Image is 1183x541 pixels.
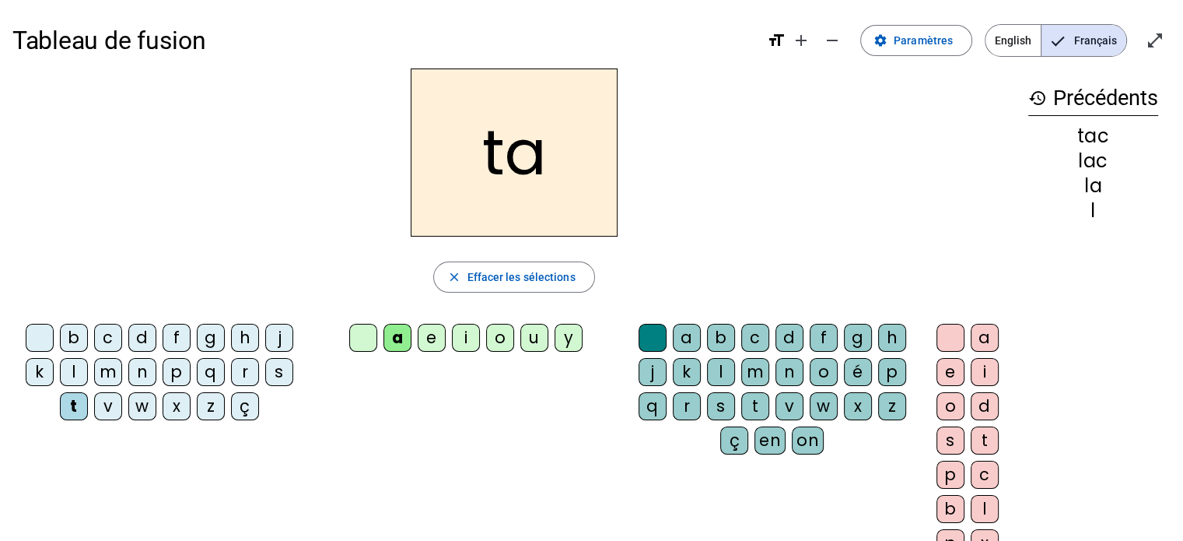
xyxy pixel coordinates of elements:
[878,392,906,420] div: z
[971,427,999,455] div: t
[467,268,575,286] span: Effacer les sélections
[985,25,1041,56] span: English
[817,25,848,56] button: Diminuer la taille de la police
[810,358,838,386] div: o
[673,358,701,386] div: k
[741,324,769,352] div: c
[1146,31,1164,50] mat-icon: open_in_full
[94,324,122,352] div: c
[971,392,999,420] div: d
[707,392,735,420] div: s
[1041,25,1126,56] span: Français
[775,392,803,420] div: v
[639,358,667,386] div: j
[265,324,293,352] div: j
[971,495,999,523] div: l
[936,495,964,523] div: b
[418,324,446,352] div: e
[878,324,906,352] div: h
[1028,152,1158,170] div: lac
[741,358,769,386] div: m
[452,324,480,352] div: i
[971,461,999,489] div: c
[878,358,906,386] div: p
[12,16,754,65] h1: Tableau de fusion
[555,324,583,352] div: y
[639,392,667,420] div: q
[673,324,701,352] div: a
[520,324,548,352] div: u
[936,392,964,420] div: o
[60,392,88,420] div: t
[810,392,838,420] div: w
[486,324,514,352] div: o
[1028,202,1158,220] div: l
[823,31,842,50] mat-icon: remove
[383,324,411,352] div: a
[775,324,803,352] div: d
[128,324,156,352] div: d
[1028,127,1158,146] div: tac
[231,392,259,420] div: ç
[94,358,122,386] div: m
[197,358,225,386] div: q
[1028,81,1158,116] h3: Précédents
[60,324,88,352] div: b
[936,461,964,489] div: p
[810,324,838,352] div: f
[231,358,259,386] div: r
[231,324,259,352] div: h
[844,324,872,352] div: g
[786,25,817,56] button: Augmenter la taille de la police
[673,392,701,420] div: r
[94,392,122,420] div: v
[754,427,786,455] div: en
[707,324,735,352] div: b
[1028,177,1158,195] div: la
[197,392,225,420] div: z
[971,358,999,386] div: i
[936,427,964,455] div: s
[985,24,1127,57] mat-button-toggle-group: Language selection
[741,392,769,420] div: t
[971,324,999,352] div: a
[860,25,972,56] button: Paramètres
[1139,25,1171,56] button: Entrer en plein écran
[844,392,872,420] div: x
[873,33,887,47] mat-icon: settings
[936,358,964,386] div: e
[446,270,460,284] mat-icon: close
[775,358,803,386] div: n
[163,324,191,352] div: f
[1028,89,1047,107] mat-icon: history
[163,392,191,420] div: x
[26,358,54,386] div: k
[767,31,786,50] mat-icon: format_size
[197,324,225,352] div: g
[411,69,618,237] h2: ta
[265,358,293,386] div: s
[707,358,735,386] div: l
[60,358,88,386] div: l
[128,392,156,420] div: w
[894,31,953,50] span: Paramètres
[128,358,156,386] div: n
[433,262,594,293] button: Effacer les sélections
[720,427,748,455] div: ç
[792,31,810,50] mat-icon: add
[792,427,824,455] div: on
[163,358,191,386] div: p
[844,358,872,386] div: é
